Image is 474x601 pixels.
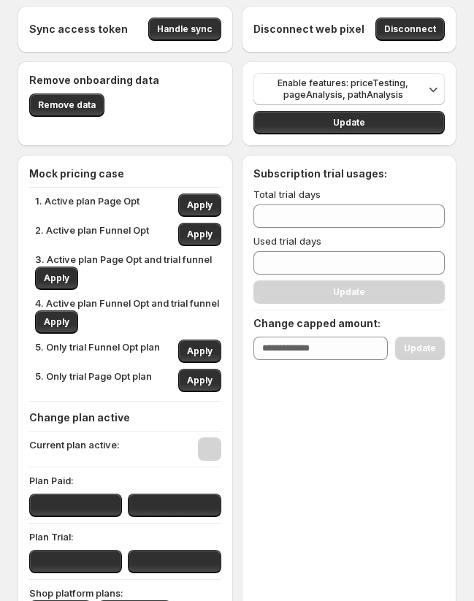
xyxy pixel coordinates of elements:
[178,369,221,392] button: Apply
[187,345,213,357] span: Apply
[29,586,123,600] p: Shop platform plans:
[29,473,221,488] p: Plan Paid:
[35,252,212,267] p: 3. Active plan Page Opt and trial funnel
[35,340,160,363] p: 5. Only trial Funnel Opt plan
[253,188,321,200] span: Total trial days
[157,23,213,35] span: Handle sync
[384,23,436,35] span: Disconnect
[35,369,152,392] p: 5. Only trial Page Opt plan
[375,18,445,41] button: Disconnect
[29,166,221,181] h4: Mock pricing case
[35,267,78,290] button: Apply
[333,117,365,129] span: Update
[35,223,149,246] p: 2. Active plan Funnel Opt
[253,22,364,37] h4: Disconnect web pixel
[44,272,69,284] span: Apply
[29,529,221,544] p: Plan Trial:
[253,235,321,247] span: Used trial days
[187,375,213,386] span: Apply
[187,199,213,211] span: Apply
[178,223,221,246] button: Apply
[253,166,387,181] h4: Subscription trial usages:
[262,77,425,101] span: Enable features: priceTesting, pageAnalysis, pathAnalysis
[29,437,120,461] p: Current plan active:
[253,73,446,105] button: Enable features: priceTesting, pageAnalysis, pathAnalysis
[29,93,104,117] button: Remove data
[35,296,219,310] p: 4. Active plan Funnel Opt and trial funnel
[29,73,159,88] h4: Remove onboarding data
[29,22,128,37] h4: Sync access token
[253,111,446,134] button: Update
[178,340,221,363] button: Apply
[29,410,221,425] h4: Change plan active
[253,316,446,331] h4: Change capped amount:
[148,18,221,41] button: Handle sync
[44,316,69,328] span: Apply
[35,310,78,334] button: Apply
[187,229,213,240] span: Apply
[35,194,139,217] p: 1. Active plan Page Opt
[38,99,96,111] span: Remove data
[178,194,221,217] button: Apply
